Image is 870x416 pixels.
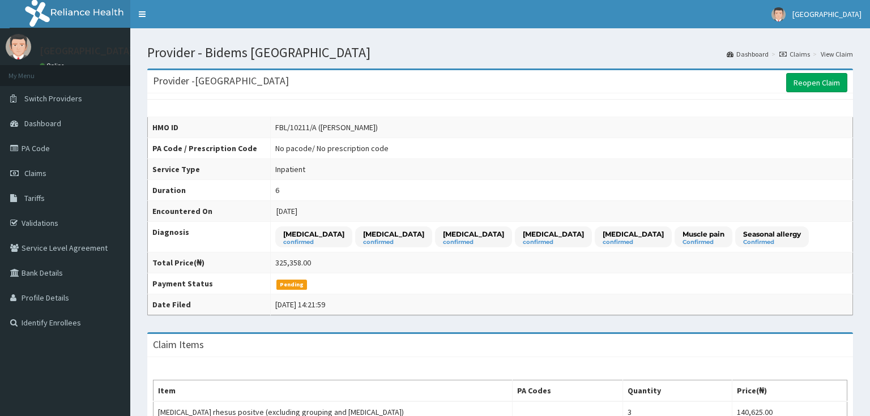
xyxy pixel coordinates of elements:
p: [MEDICAL_DATA] [523,229,584,239]
div: No pacode / No prescription code [275,143,389,154]
small: confirmed [443,239,504,245]
a: View Claim [821,49,853,59]
div: [DATE] 14:21:59 [275,299,325,310]
a: Claims [779,49,810,59]
small: Confirmed [743,239,801,245]
div: 325,358.00 [275,257,311,268]
p: [MEDICAL_DATA] [363,229,424,239]
p: Muscle pain [683,229,724,239]
p: [MEDICAL_DATA] [603,229,664,239]
th: Date Filed [148,294,271,315]
th: Service Type [148,159,271,180]
a: Online [40,62,67,70]
th: Quantity [623,380,732,402]
span: [DATE] [276,206,297,216]
span: Claims [24,168,46,178]
a: Reopen Claim [786,73,847,92]
th: PA Codes [513,380,623,402]
h1: Provider - Bidems [GEOGRAPHIC_DATA] [147,45,853,60]
small: confirmed [283,239,344,245]
h3: Provider - [GEOGRAPHIC_DATA] [153,76,289,86]
small: confirmed [603,239,664,245]
a: Dashboard [727,49,769,59]
th: Duration [148,180,271,201]
h3: Claim Items [153,340,204,350]
img: User Image [6,34,31,59]
p: [MEDICAL_DATA] [443,229,504,239]
div: 6 [275,185,279,196]
th: PA Code / Prescription Code [148,138,271,159]
th: Diagnosis [148,222,271,252]
th: Total Price(₦) [148,252,271,273]
span: Dashboard [24,118,61,128]
p: Seasonal allergy [743,229,801,239]
th: Item [153,380,513,402]
div: Inpatient [275,164,305,175]
th: Encountered On [148,201,271,222]
th: HMO ID [148,117,271,138]
span: Pending [276,280,308,290]
small: Confirmed [683,239,724,245]
th: Price(₦) [732,380,847,402]
span: Tariffs [24,193,45,203]
div: FBL/10211/A ([PERSON_NAME]) [275,122,378,133]
th: Payment Status [148,273,271,294]
p: [GEOGRAPHIC_DATA] [40,46,133,56]
small: confirmed [363,239,424,245]
span: Switch Providers [24,93,82,104]
p: [MEDICAL_DATA] [283,229,344,239]
small: confirmed [523,239,584,245]
img: User Image [771,7,786,22]
span: [GEOGRAPHIC_DATA] [792,9,862,19]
